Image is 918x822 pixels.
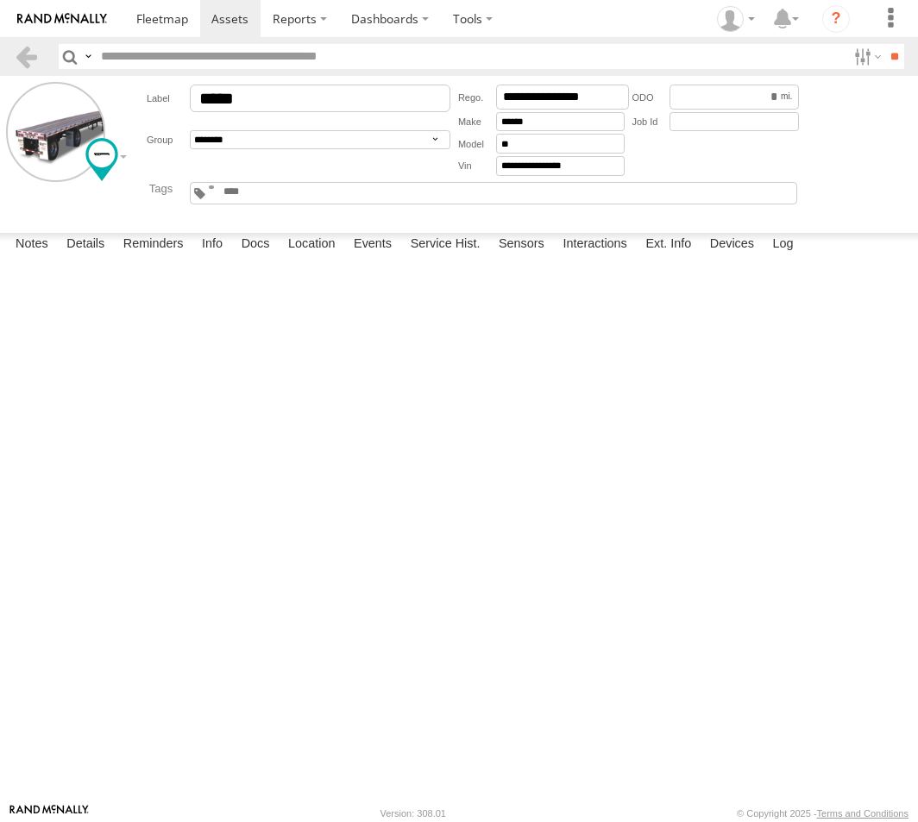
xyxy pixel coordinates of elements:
div: Change Map Icon [85,138,118,181]
div: Josue Jimenez [711,6,761,32]
i: ? [822,5,850,33]
img: rand-logo.svg [17,13,107,25]
label: Events [345,233,400,257]
label: Interactions [554,233,636,257]
span: Standard Tag [209,185,215,189]
label: Devices [701,233,763,257]
label: Info [193,233,231,257]
label: Search Query [81,44,95,69]
label: Search Filter Options [847,44,884,69]
label: Ext. Info [637,233,700,257]
a: Back to previous Page [14,44,39,69]
label: Log [764,233,802,257]
label: Location [280,233,344,257]
div: Version: 308.01 [380,808,446,819]
label: Details [58,233,113,257]
label: Notes [7,233,57,257]
label: Service Hist. [402,233,489,257]
a: Visit our Website [9,805,89,822]
label: Docs [233,233,279,257]
label: Sensors [490,233,553,257]
div: © Copyright 2025 - [737,808,909,819]
a: Terms and Conditions [817,808,909,819]
label: Reminders [115,233,192,257]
